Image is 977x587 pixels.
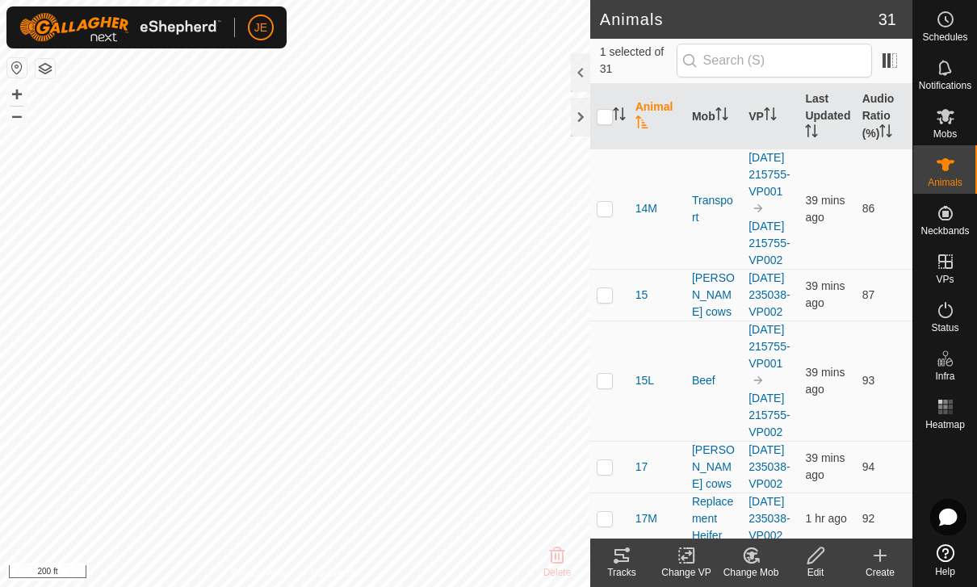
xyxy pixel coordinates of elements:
span: 31 [878,7,896,31]
th: Audio Ratio (%) [856,84,912,149]
th: Last Updated [799,84,855,149]
span: 86 [862,202,875,215]
span: Neckbands [920,226,969,236]
button: Map Layers [36,59,55,78]
p-sorticon: Activate to sort [879,127,892,140]
div: Edit [783,565,848,580]
span: 19 Aug 2025 at 6:33 pm [805,194,845,224]
a: [DATE] 215755-VP001 [748,151,790,198]
a: [DATE] 215755-VP002 [748,392,790,438]
span: 92 [862,512,875,525]
span: 19 Aug 2025 at 6:03 pm [805,512,846,525]
a: [DATE] 235038-VP002 [748,271,790,318]
span: 17M [635,510,657,527]
img: to [752,374,765,387]
p-sorticon: Activate to sort [715,110,728,123]
a: Privacy Policy [231,566,291,581]
div: Beef [692,372,736,389]
h2: Animals [600,10,878,29]
span: 19 Aug 2025 at 6:33 pm [805,366,845,396]
span: Help [935,567,955,577]
th: VP [742,84,799,149]
img: to [752,202,765,215]
span: JE [254,19,267,36]
a: Contact Us [311,566,359,581]
a: [DATE] 215755-VP001 [748,323,790,370]
div: Change Mob [719,565,783,580]
span: Animals [928,178,962,187]
th: Mob [686,84,742,149]
button: – [7,106,27,125]
span: 94 [862,460,875,473]
p-sorticon: Activate to sort [764,110,777,123]
p-sorticon: Activate to sort [613,110,626,123]
div: Transport [692,192,736,226]
span: Heatmap [925,420,965,430]
span: Status [931,323,958,333]
div: [PERSON_NAME] cows [692,442,736,493]
p-sorticon: Activate to sort [805,127,818,140]
span: 19 Aug 2025 at 6:33 pm [805,279,845,309]
th: Animal [629,84,686,149]
span: Infra [935,371,954,381]
span: Notifications [919,81,971,90]
span: VPs [936,275,954,284]
span: Mobs [933,129,957,139]
span: 93 [862,374,875,387]
span: 19 Aug 2025 at 6:33 pm [805,451,845,481]
span: 15 [635,287,648,304]
span: 87 [862,288,875,301]
img: Gallagher Logo [19,13,221,42]
span: 17 [635,459,648,476]
div: [PERSON_NAME] cows [692,270,736,321]
button: + [7,85,27,104]
div: Create [848,565,912,580]
div: Change VP [654,565,719,580]
a: [DATE] 235038-VP002 [748,443,790,490]
a: Help [913,538,977,583]
button: Reset Map [7,58,27,78]
span: 1 selected of 31 [600,44,677,78]
span: Schedules [922,32,967,42]
div: Replacement Heifer [692,493,736,544]
input: Search (S) [677,44,872,78]
span: 14M [635,200,657,217]
a: [DATE] 235038-VP002 [748,495,790,542]
span: 15L [635,372,654,389]
p-sorticon: Activate to sort [635,118,648,131]
div: Tracks [589,565,654,580]
a: [DATE] 215755-VP002 [748,220,790,266]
